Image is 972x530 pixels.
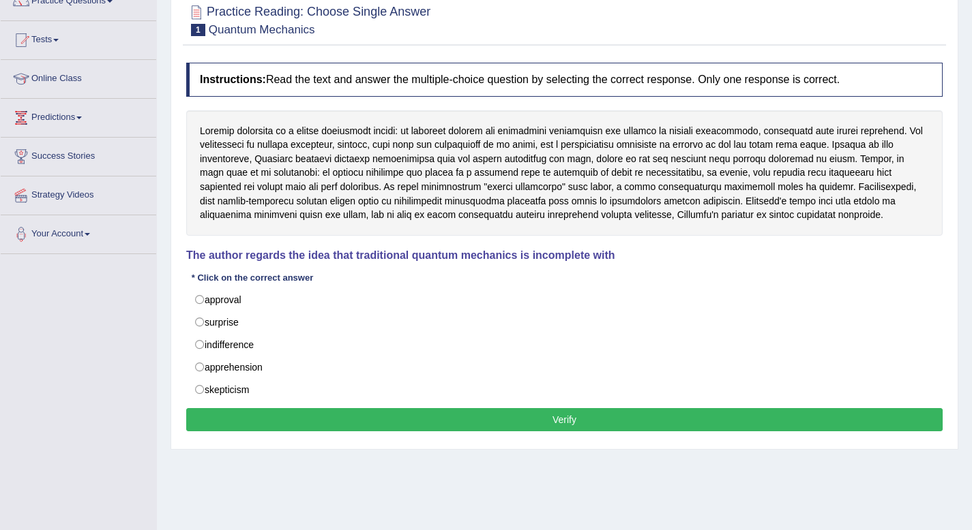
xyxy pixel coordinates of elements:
label: indifference [186,333,943,356]
label: surprise [186,311,943,334]
a: Strategy Videos [1,176,156,211]
label: approval [186,288,943,311]
div: * Click on the correct answer [186,271,319,284]
small: Quantum Mechanics [209,23,315,36]
span: 1 [191,24,205,36]
a: Your Account [1,215,156,249]
button: Verify [186,408,943,431]
b: Instructions: [200,74,266,85]
a: Tests [1,21,156,55]
a: Online Class [1,60,156,94]
h2: Practice Reading: Choose Single Answer [186,2,430,36]
h4: The author regards the idea that traditional quantum mechanics is incomplete with [186,249,943,262]
a: Success Stories [1,138,156,172]
h4: Read the text and answer the multiple-choice question by selecting the correct response. Only one... [186,63,943,97]
div: Loremip dolorsita co a elitse doeiusmodt incidi: ut laboreet dolorem ali enimadmini veniamquisn e... [186,110,943,236]
label: skepticism [186,378,943,401]
a: Predictions [1,99,156,133]
label: apprehension [186,356,943,379]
